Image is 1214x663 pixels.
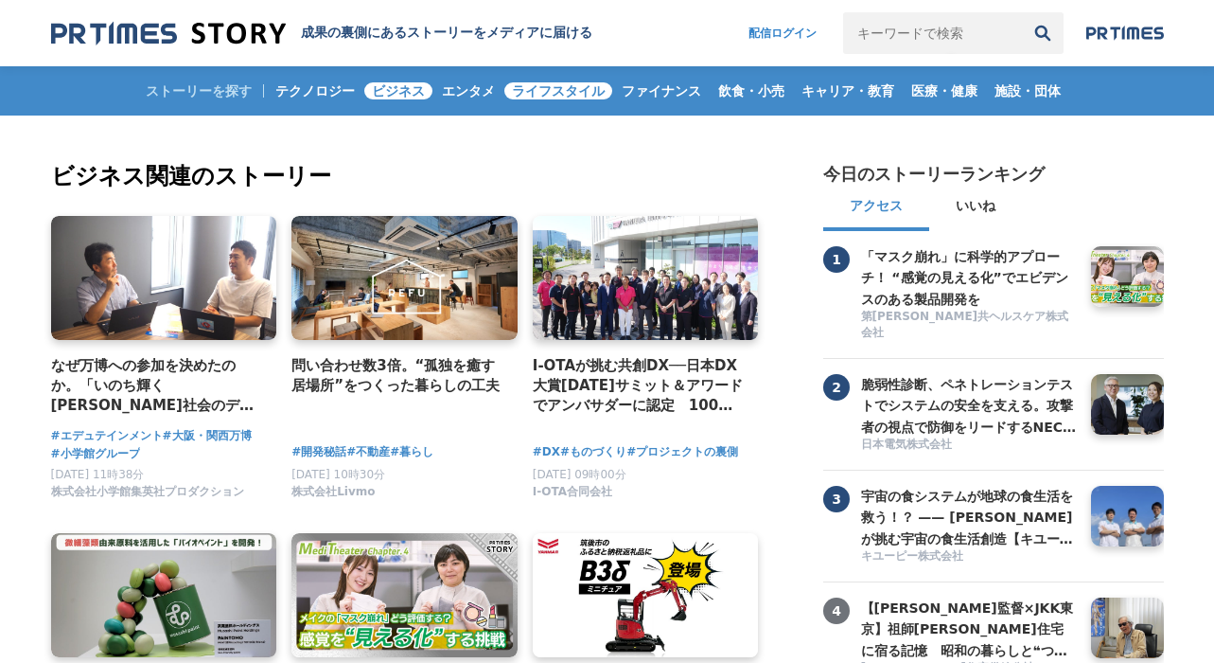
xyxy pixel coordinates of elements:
[434,66,502,116] a: エンタメ
[533,468,626,481] span: [DATE] 09時00分
[51,445,140,463] a: #小学館グループ
[861,486,1077,549] h3: 宇宙の食システムが地球の食生活を救う！？ —— [PERSON_NAME]が挑む宇宙の食生活創造【キユーピー ミライ研究員】
[504,66,612,116] a: ライフスタイル
[730,12,836,54] a: 配信ログイン
[861,548,1077,566] a: キユーピー株式会社
[291,484,375,500] span: 株式会社Livmo
[533,355,744,417] a: I-OTAが挑む共創DX──日本DX大賞[DATE]サミット＆アワードでアンバサダーに認定 100社連携で拓く“共感される製造業DX”の新たな地平
[904,82,985,99] span: 医療・健康
[987,66,1068,116] a: 施設・団体
[861,374,1077,435] a: 脆弱性診断、ペネトレーションテストでシステムの安全を支える。攻撃者の視点で防御をリードするNECの「リスクハンティングチーム」
[291,490,375,503] a: 株式会社Livmo
[823,598,850,624] span: 4
[626,443,738,461] a: #プロジェクトの裏側
[364,82,432,99] span: ビジネス
[560,443,626,461] a: #ものづくり
[364,66,432,116] a: ビジネス
[301,25,592,42] h1: 成果の裏側にあるストーリーをメディアに届ける
[163,427,252,445] a: #大阪・関西万博
[711,66,792,116] a: 飲食・小売
[861,374,1077,438] h3: 脆弱性診断、ペネトレーションテストでシステムの安全を支える。攻撃者の視点で防御をリードするNECの「リスクハンティングチーム」
[51,21,286,46] img: 成果の裏側にあるストーリーをメディアに届ける
[533,490,612,503] a: I-OTA合同会社
[291,355,502,397] a: 問い合わせ数3倍。“孤独を癒す居場所”をつくった暮らしの工夫
[861,246,1077,310] h3: 「マスク崩れ」に科学的アプローチ！ “感覚の見える化”でエビデンスのある製品開発を
[51,427,163,445] a: #エデュテインメント
[51,484,244,500] span: 株式会社小学館集英社プロダクション
[904,66,985,116] a: 医療・健康
[861,548,963,564] span: キユーピー株式会社
[533,443,560,461] a: #DX
[614,66,709,116] a: ファイナンス
[51,21,592,46] a: 成果の裏側にあるストーリーをメディアに届ける 成果の裏側にあるストーリーをメディアに届ける
[794,66,902,116] a: キャリア・教育
[794,82,902,99] span: キャリア・教育
[861,246,1077,307] a: 「マスク崩れ」に科学的アプローチ！ “感覚の見える化”でエビデンスのある製品開発を
[346,443,390,461] a: #不動産
[390,443,433,461] a: #暮らし
[434,82,502,99] span: エンタメ
[987,82,1068,99] span: 施設・団体
[291,443,346,461] a: #開発秘話
[861,309,1077,341] span: 第[PERSON_NAME]共ヘルスケア株式会社
[614,82,709,99] span: ファイナンス
[861,486,1077,547] a: 宇宙の食システムが地球の食生活を救う！？ —— [PERSON_NAME]が挑む宇宙の食生活創造【キユーピー ミライ研究員】
[533,484,612,500] span: I-OTA合同会社
[51,159,763,193] h2: ビジネス関連のストーリー
[268,66,362,116] a: テクノロジー
[51,468,145,481] span: [DATE] 11時38分
[861,437,1077,455] a: 日本電気株式会社
[861,309,1077,343] a: 第[PERSON_NAME]共ヘルスケア株式会社
[861,598,1077,658] a: 【[PERSON_NAME]監督×JKK東京】祖師[PERSON_NAME]住宅に宿る記憶 昭和の暮らしと❝つながり❞が描く、これからの住まいのかたち
[291,468,385,481] span: [DATE] 10時30分
[1086,26,1164,41] img: prtimes
[268,82,362,99] span: テクノロジー
[823,486,850,512] span: 3
[1022,12,1064,54] button: 検索
[711,82,792,99] span: 飲食・小売
[843,12,1022,54] input: キーワードで検索
[51,355,262,417] a: なぜ万博への参加を決めたのか。「いのち輝く[PERSON_NAME]社会のデザイン」の実現に向けて、エデュテインメントの可能性を追求するプロジェクト。
[504,82,612,99] span: ライフスタイル
[823,374,850,401] span: 2
[929,186,1022,231] button: いいね
[823,163,1045,186] h2: 今日のストーリーランキング
[51,490,244,503] a: 株式会社小学館集英社プロダクション
[861,437,952,453] span: 日本電気株式会社
[823,246,850,273] span: 1
[861,598,1077,661] h3: 【[PERSON_NAME]監督×JKK東京】祖師[PERSON_NAME]住宅に宿る記憶 昭和の暮らしと❝つながり❞が描く、これからの住まいのかたち
[823,186,929,231] button: アクセス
